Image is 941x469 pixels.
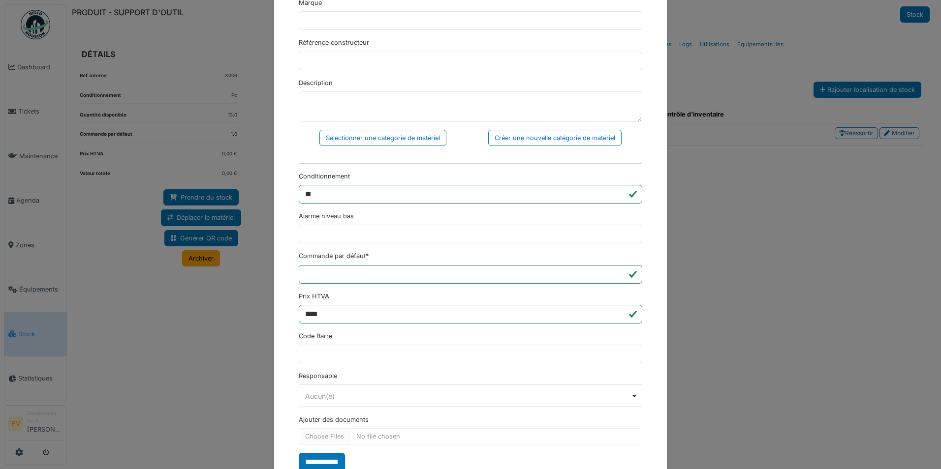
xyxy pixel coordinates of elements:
div: Aucun(e) [305,391,630,401]
label: Commande par défaut [299,251,369,261]
div: Créer une nouvelle catégorie de matériel [488,130,622,146]
label: Description [299,78,333,88]
label: Prix HTVA [299,292,329,301]
label: Conditionnement [299,172,350,181]
label: Alarme niveau bas [299,211,354,221]
div: Sélectionner une catégorie de matériel [319,130,446,146]
label: Ajouter des documents [299,415,369,424]
label: Code Barre [299,331,332,341]
label: Responsable [299,371,337,381]
label: Référence constructeur [299,38,369,47]
abbr: Requis [366,252,369,260]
